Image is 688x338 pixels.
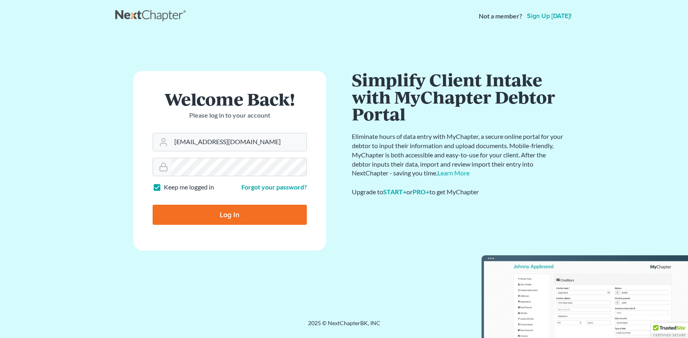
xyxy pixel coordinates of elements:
[153,90,307,108] h1: Welcome Back!
[651,323,688,338] div: TrustedSite Certified
[413,188,430,195] a: PRO+
[153,205,307,225] input: Log In
[164,183,214,192] label: Keep me logged in
[171,133,306,151] input: Email Address
[479,12,522,21] strong: Not a member?
[352,71,565,122] h1: Simplify Client Intake with MyChapter Debtor Portal
[525,13,573,19] a: Sign up [DATE]!
[241,183,307,191] a: Forgot your password?
[352,187,565,197] div: Upgrade to or to get MyChapter
[438,169,470,177] a: Learn More
[352,132,565,178] p: Eliminate hours of data entry with MyChapter, a secure online portal for your debtor to input the...
[384,188,407,195] a: START+
[153,111,307,120] p: Please log in to your account
[115,319,573,334] div: 2025 © NextChapterBK, INC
